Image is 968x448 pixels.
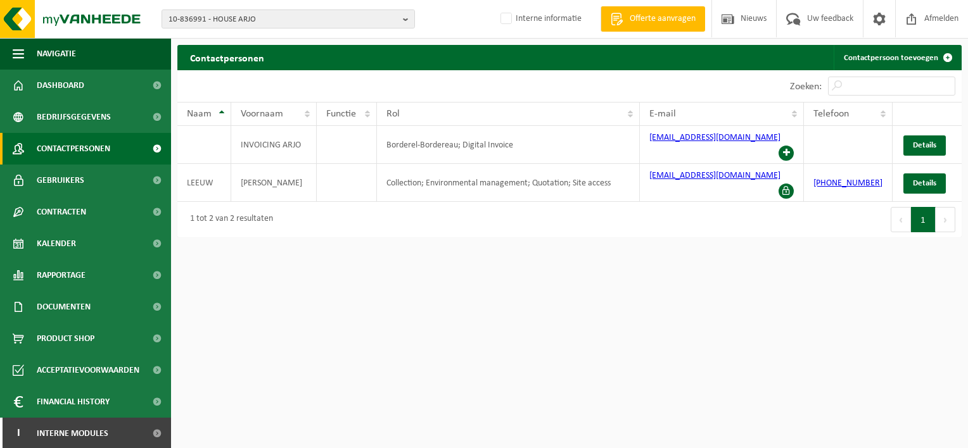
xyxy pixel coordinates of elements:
td: Collection; Environmental management; Quotation; Site access [377,164,640,202]
span: Voornaam [241,109,283,119]
h2: Contactpersonen [177,45,277,70]
a: Details [903,173,946,194]
button: Next [936,207,955,232]
span: Offerte aanvragen [627,13,699,25]
button: 10-836991 - HOUSE ARJO [162,9,415,28]
span: Gebruikers [37,165,84,196]
span: Rapportage [37,259,86,291]
button: 1 [911,207,936,232]
span: Functie [326,109,356,119]
span: Details [913,141,936,149]
span: Acceptatievoorwaarden [37,354,139,386]
a: Details [903,135,946,156]
a: Offerte aanvragen [601,6,705,32]
a: [PHONE_NUMBER] [813,178,882,188]
span: Naam [187,109,212,119]
td: Borderel-Bordereau; Digital Invoice [377,126,640,164]
span: Contactpersonen [37,133,110,165]
span: Telefoon [813,109,849,119]
span: 10-836991 - HOUSE ARJO [169,10,398,29]
a: [EMAIL_ADDRESS][DOMAIN_NAME] [649,171,780,180]
button: Previous [891,207,911,232]
span: Documenten [37,291,91,323]
span: Bedrijfsgegevens [37,101,111,133]
td: LEEUW [177,164,231,202]
span: Contracten [37,196,86,228]
span: E-mail [649,109,676,119]
label: Interne informatie [498,9,582,28]
a: Contactpersoon toevoegen [834,45,960,70]
span: Product Shop [37,323,94,354]
td: [PERSON_NAME] [231,164,317,202]
span: Navigatie [37,38,76,70]
span: Kalender [37,228,76,259]
div: 1 tot 2 van 2 resultaten [184,208,273,231]
span: Dashboard [37,70,84,101]
span: Financial History [37,386,110,418]
span: Details [913,179,936,187]
label: Zoeken: [790,82,822,92]
span: Rol [386,109,400,119]
a: [EMAIL_ADDRESS][DOMAIN_NAME] [649,133,780,142]
td: INVOICING ARJO [231,126,317,164]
